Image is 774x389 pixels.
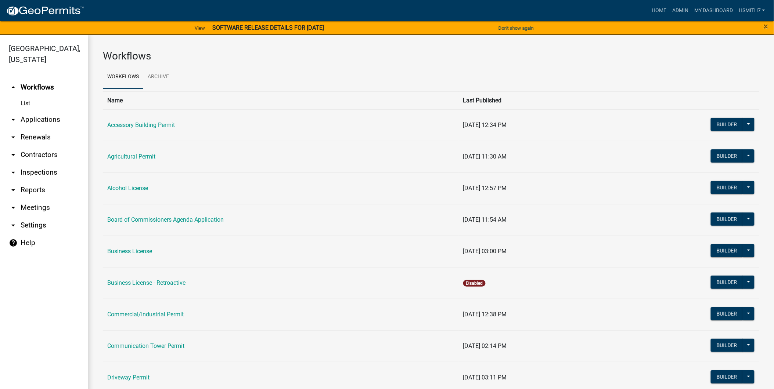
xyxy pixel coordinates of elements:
button: Builder [711,276,743,289]
h3: Workflows [103,50,759,62]
th: Last Published [459,91,608,109]
i: arrow_drop_down [9,133,18,142]
button: Builder [711,370,743,383]
i: help [9,239,18,247]
button: Builder [711,244,743,257]
button: Builder [711,212,743,226]
a: Board of Commissioners Agenda Application [107,216,224,223]
a: Business License - Retroactive [107,279,186,286]
span: [DATE] 11:54 AM [463,216,507,223]
i: arrow_drop_down [9,203,18,212]
button: Builder [711,339,743,352]
button: Builder [711,118,743,131]
button: Builder [711,181,743,194]
span: [DATE] 12:38 PM [463,311,507,318]
button: Builder [711,307,743,320]
span: Disabled [463,280,486,287]
a: Driveway Permit [107,374,150,381]
a: My Dashboard [691,4,736,18]
i: arrow_drop_down [9,168,18,177]
span: [DATE] 12:57 PM [463,185,507,192]
th: Name [103,91,459,109]
a: hsmith7 [736,4,768,18]
i: arrow_drop_down [9,150,18,159]
i: arrow_drop_down [9,221,18,230]
a: Business License [107,248,152,255]
a: Admin [669,4,691,18]
i: arrow_drop_down [9,186,18,194]
a: Home [649,4,669,18]
span: [DATE] 02:14 PM [463,342,507,349]
i: arrow_drop_down [9,115,18,124]
a: Workflows [103,65,143,89]
a: Agricultural Permit [107,153,155,160]
span: [DATE] 11:30 AM [463,153,507,160]
a: Archive [143,65,173,89]
a: Communication Tower Permit [107,342,184,349]
span: × [764,21,768,32]
a: View [192,22,208,34]
i: arrow_drop_up [9,83,18,92]
a: Accessory Building Permit [107,121,175,128]
a: Commercial/Industrial Permit [107,311,184,318]
strong: SOFTWARE RELEASE DETAILS FOR [DATE] [212,24,324,31]
span: [DATE] 03:11 PM [463,374,507,381]
a: Alcohol License [107,185,148,192]
button: Builder [711,149,743,163]
span: [DATE] 03:00 PM [463,248,507,255]
button: Close [764,22,768,31]
button: Don't show again [496,22,537,34]
span: [DATE] 12:34 PM [463,121,507,128]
